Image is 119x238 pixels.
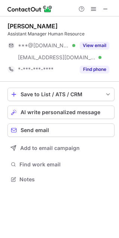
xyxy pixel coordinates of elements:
img: ContactOut v5.3.10 [7,4,52,13]
button: Send email [7,123,115,137]
span: Add to email campaign [20,145,80,151]
div: [PERSON_NAME] [7,22,58,30]
span: Find work email [19,161,112,168]
span: Notes [19,176,112,183]
span: ***@[DOMAIN_NAME] [18,42,70,49]
span: Send email [21,127,49,133]
span: AI write personalized message [21,109,100,115]
button: Add to email campaign [7,141,115,155]
button: AI write personalized message [7,106,115,119]
div: Save to List / ATS / CRM [21,91,101,97]
span: [EMAIL_ADDRESS][DOMAIN_NAME] [18,54,96,61]
button: Reveal Button [80,42,109,49]
div: Assistant Manager Human Resource [7,31,115,37]
button: save-profile-one-click [7,88,115,101]
button: Notes [7,174,115,185]
button: Reveal Button [80,66,109,73]
button: Find work email [7,159,115,170]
